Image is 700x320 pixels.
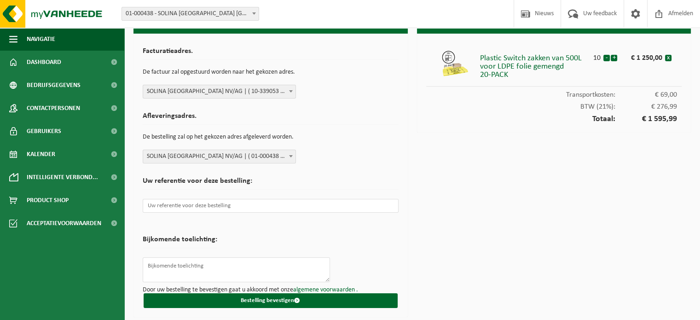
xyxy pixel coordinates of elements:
[603,55,610,61] button: -
[426,99,682,111] div: BTW (21%):
[665,55,671,61] button: x
[143,129,399,145] p: De bestelling zal op het gekozen adres afgeleverd worden.
[441,50,469,77] img: 01-999964
[143,85,295,98] span: SOLINA BELGIUM NV/AG | ( 10-339053 ) | INDUSTRIESTRASSE 21, 4700 EUPEN | 0452.061.372
[27,28,55,51] span: Navigatie
[27,51,61,74] span: Dashboard
[143,287,399,293] p: Door uw bestelling te bevestigen gaat u akkoord met onze
[143,112,399,125] h2: Afleveringsadres.
[143,236,217,248] h2: Bijkomende toelichting:
[611,55,617,61] button: +
[27,212,101,235] span: Acceptatievoorwaarden
[293,286,358,293] a: algemene voorwaarden .
[615,91,677,99] span: € 69,00
[121,7,259,21] span: 01-000438 - SOLINA BELGIUM NV/AG - EKE
[143,177,399,190] h2: Uw referentie voor deze bestelling:
[27,74,81,97] span: Bedrijfsgegevens
[143,47,399,60] h2: Facturatieadres.
[143,150,296,163] span: SOLINA BELGIUM NV/AG | ( 01-000438 ) | ROZENSTRAAT 15, 9810 EKE | 0412.820.815
[480,50,591,79] div: Plastic Switch zakken van 500L voor LDPE folie gemengd 20-PACK
[628,50,665,62] div: € 1 250,00
[27,166,98,189] span: Intelligente verbond...
[615,115,677,123] span: € 1 595,99
[27,189,69,212] span: Product Shop
[144,293,398,308] button: Bestelling bevestigen
[27,120,61,143] span: Gebruikers
[143,85,296,99] span: SOLINA BELGIUM NV/AG | ( 10-339053 ) | INDUSTRIESTRASSE 21, 4700 EUPEN | 0452.061.372
[615,103,677,111] span: € 276,99
[27,143,55,166] span: Kalender
[426,111,682,123] div: Totaal:
[143,64,399,80] p: De factuur zal opgestuurd worden naar het gekozen adres.
[591,50,603,62] div: 10
[143,199,399,213] input: Uw referentie voor deze bestelling
[122,7,259,20] span: 01-000438 - SOLINA BELGIUM NV/AG - EKE
[143,150,295,163] span: SOLINA BELGIUM NV/AG | ( 01-000438 ) | ROZENSTRAAT 15, 9810 EKE | 0412.820.815
[27,97,80,120] span: Contactpersonen
[426,87,682,99] div: Transportkosten:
